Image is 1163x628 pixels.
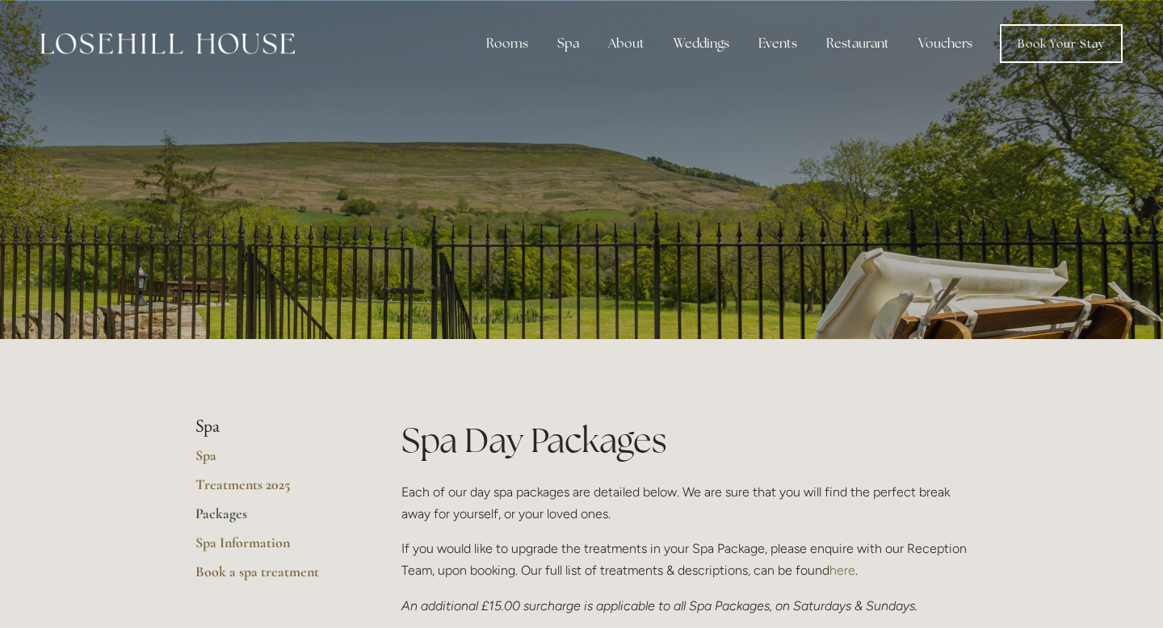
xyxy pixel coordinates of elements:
a: Spa Information [195,534,350,563]
a: Book Your Stay [1000,24,1123,63]
p: Each of our day spa packages are detailed below. We are sure that you will find the perfect break... [401,481,968,525]
a: Packages [195,504,350,534]
div: Restaurant [813,27,902,60]
li: Spa [195,417,350,438]
div: Events [745,27,810,60]
div: Spa [544,27,592,60]
a: here [829,563,855,578]
a: Book a spa treatment [195,563,350,592]
a: Treatments 2025 [195,475,350,504]
em: An additional £15.00 surcharge is applicable to all Spa Packages, on Saturdays & Sundays. [401,598,917,613]
img: Losehill House [40,33,295,54]
a: Spa [195,446,350,475]
div: Weddings [661,27,742,60]
div: Rooms [473,27,541,60]
div: About [595,27,657,60]
p: If you would like to upgrade the treatments in your Spa Package, please enquire with our Receptio... [401,538,968,581]
a: Vouchers [905,27,985,60]
h1: Spa Day Packages [401,417,968,464]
